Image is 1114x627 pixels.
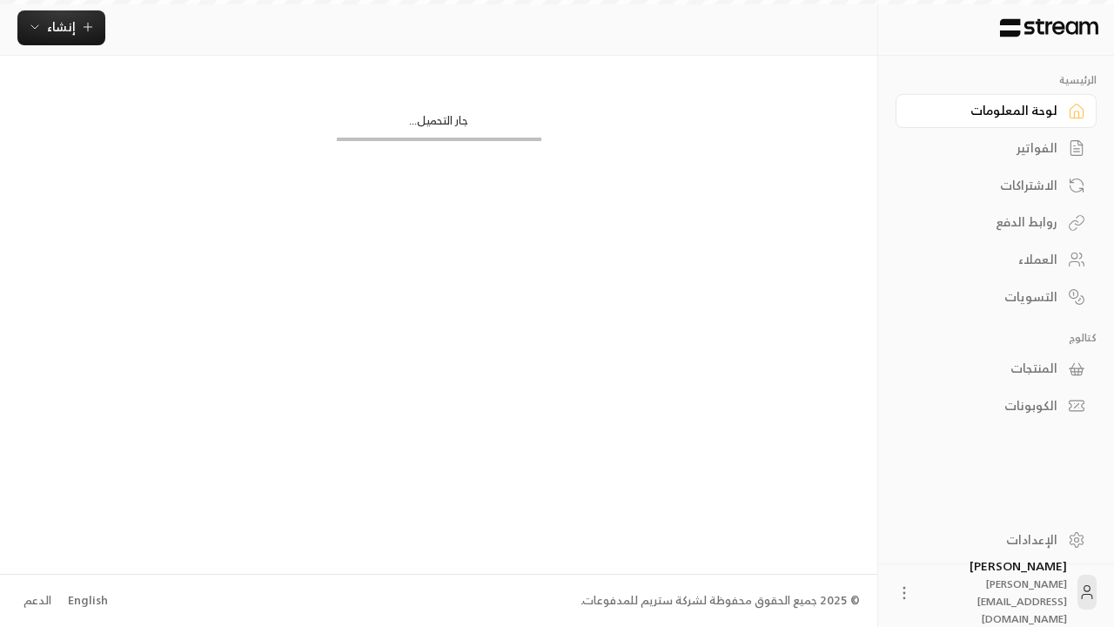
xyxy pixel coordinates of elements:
a: التسويات [896,280,1097,313]
div: [PERSON_NAME] [923,557,1067,627]
a: الدعم [17,585,57,617]
div: English [68,592,108,610]
img: Logo [998,18,1100,37]
div: الإعدادات [917,531,1057,549]
a: الاشتراكات [896,168,1097,202]
div: © 2025 جميع الحقوق محفوظة لشركة ستريم للمدفوعات. [580,592,860,610]
div: الفواتير [917,139,1057,157]
a: الفواتير [896,131,1097,165]
p: كتالوج [896,331,1097,345]
div: روابط الدفع [917,213,1057,231]
a: العملاء [896,243,1097,277]
a: الكوبونات [896,389,1097,423]
div: الاشتراكات [917,177,1057,194]
a: لوحة المعلومات [896,94,1097,128]
div: التسويات [917,288,1057,306]
span: إنشاء [47,16,76,37]
a: المنتجات [896,352,1097,386]
div: لوحة المعلومات [917,102,1057,119]
div: الكوبونات [917,397,1057,415]
button: إنشاء [17,10,105,45]
p: الرئيسية [896,73,1097,87]
a: الإعدادات [896,522,1097,556]
div: المنتجات [917,360,1057,377]
div: جار التحميل... [337,112,541,138]
a: روابط الدفع [896,206,1097,239]
div: العملاء [917,251,1057,268]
